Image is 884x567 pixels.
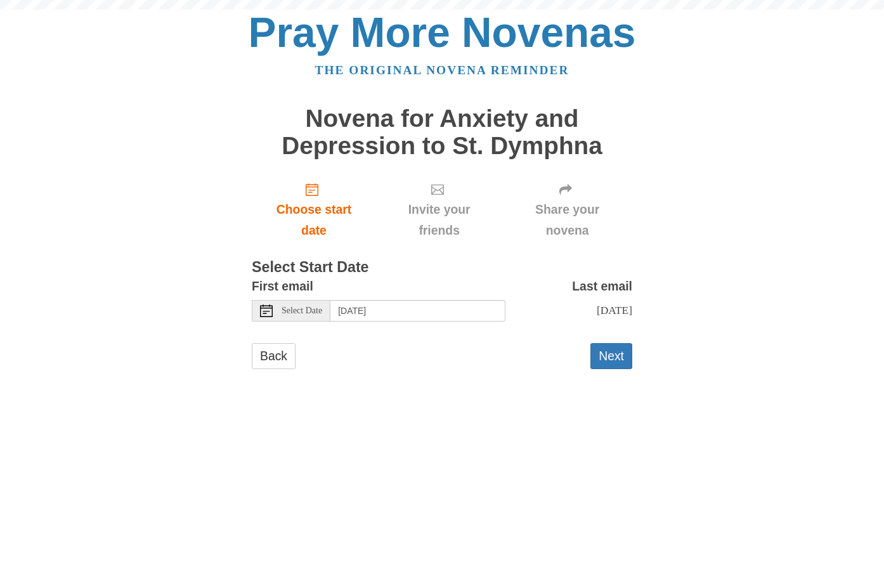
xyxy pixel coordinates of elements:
a: Pray More Novenas [249,9,636,56]
h1: Novena for Anxiety and Depression to St. Dymphna [252,105,632,159]
a: The original novena reminder [315,63,569,77]
label: First email [252,276,313,297]
a: Choose start date [252,172,376,247]
span: [DATE] [597,304,632,316]
span: Share your novena [515,199,620,241]
div: Click "Next" to confirm your start date first. [376,172,502,247]
div: Click "Next" to confirm your start date first. [502,172,632,247]
label: Last email [572,276,632,297]
button: Next [590,343,632,369]
h3: Select Start Date [252,259,632,276]
span: Select Date [282,306,322,315]
span: Choose start date [264,199,363,241]
a: Back [252,343,296,369]
span: Invite your friends [389,199,490,241]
